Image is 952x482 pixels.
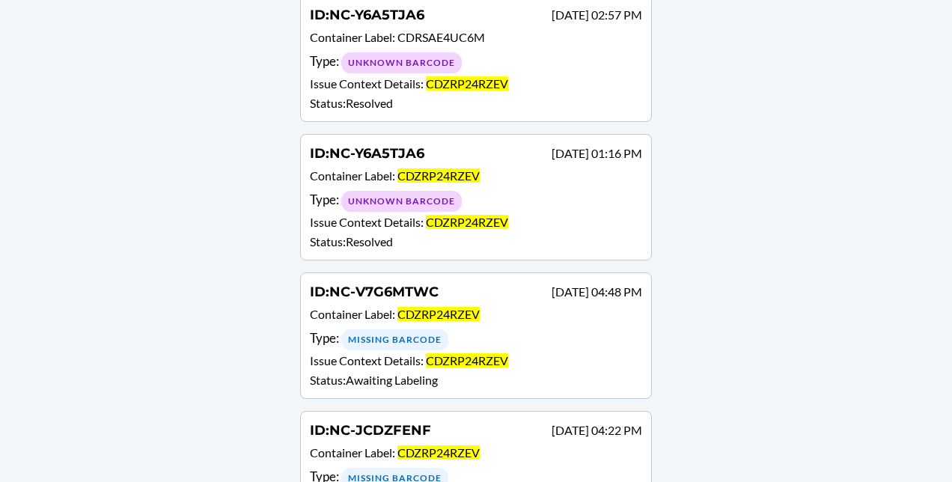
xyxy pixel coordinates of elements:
p: Container Label : [310,305,642,327]
span: CDZRP24RZEV [426,76,508,91]
a: ID:NC-Y6A5TJA6[DATE] 01:16 PMContainer Label: CDZRP24RZEVType: Unknown BarcodeIssue Context Detai... [300,134,652,260]
span: NC-JCDZFENF [329,422,431,439]
p: Issue Context Details : [310,75,642,93]
p: Status : Resolved [310,233,642,251]
div: Missing Barcode [341,329,448,350]
p: Issue Context Details : [310,213,642,231]
p: Issue Context Details : [310,352,642,370]
span: CDZRP24RZEV [397,445,480,460]
span: NC-Y6A5TJA6 [329,145,424,162]
div: Type : [310,52,642,73]
span: CDZRP24RZEV [397,307,480,321]
span: CDZRP24RZEV [426,353,508,367]
p: Container Label : [310,28,642,50]
span: CDZRP24RZEV [397,168,480,183]
p: Container Label : [310,167,642,189]
p: [DATE] 02:57 PM [552,6,642,24]
p: [DATE] 04:22 PM [552,421,642,439]
p: Status : Awaiting Labeling [310,371,642,389]
p: [DATE] 04:48 PM [552,283,642,301]
p: Status : Resolved [310,94,642,112]
p: Container Label : [310,444,642,466]
h4: ID : [310,144,424,163]
a: ID:NC-V7G6MTWC[DATE] 04:48 PMContainer Label: CDZRP24RZEVType: Missing BarcodeIssue Context Detai... [300,272,652,399]
span: NC-Y6A5TJA6 [329,7,424,23]
div: Unknown Barcode [341,191,462,212]
div: Type : [310,329,642,350]
h4: ID : [310,5,424,25]
span: NC-V7G6MTWC [329,284,439,300]
span: CDZRP24RZEV [426,215,508,229]
span: CDRSAE4UC6M [397,30,485,44]
div: Unknown Barcode [341,52,462,73]
h4: ID : [310,421,431,440]
div: Type : [310,190,642,212]
h4: ID : [310,282,439,302]
p: [DATE] 01:16 PM [552,144,642,162]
